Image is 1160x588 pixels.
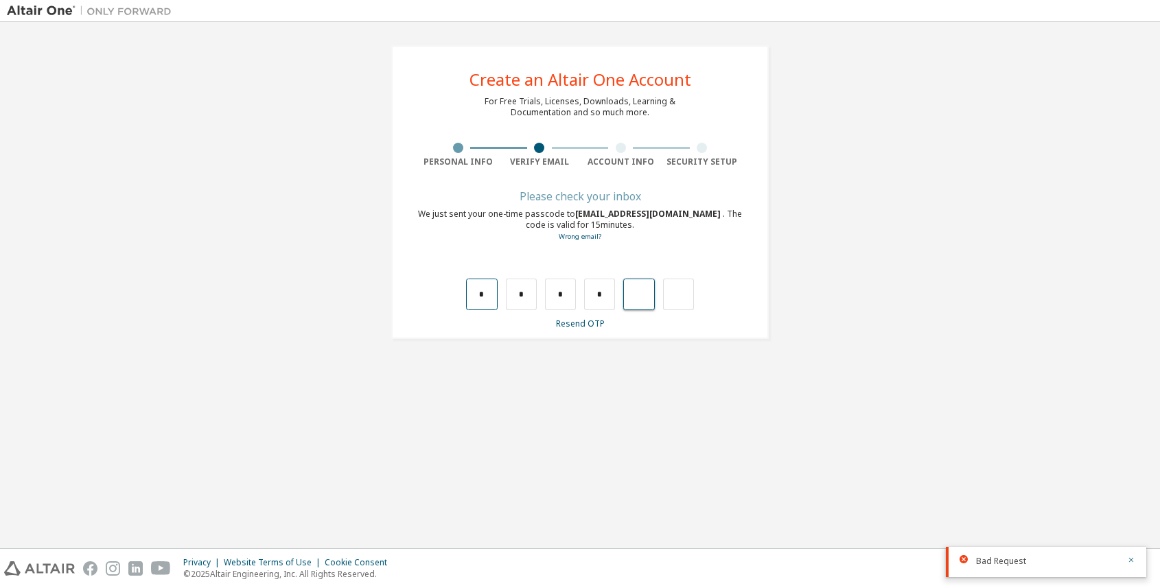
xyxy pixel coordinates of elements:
[417,156,499,167] div: Personal Info
[83,561,97,576] img: facebook.svg
[151,561,171,576] img: youtube.svg
[325,557,395,568] div: Cookie Consent
[4,561,75,576] img: altair_logo.svg
[417,209,743,242] div: We just sent your one-time passcode to . The code is valid for 15 minutes.
[469,71,691,88] div: Create an Altair One Account
[183,568,395,580] p: © 2025 Altair Engineering, Inc. All Rights Reserved.
[183,557,224,568] div: Privacy
[128,561,143,576] img: linkedin.svg
[556,318,605,329] a: Resend OTP
[499,156,581,167] div: Verify Email
[575,208,723,220] span: [EMAIL_ADDRESS][DOMAIN_NAME]
[485,96,675,118] div: For Free Trials, Licenses, Downloads, Learning & Documentation and so much more.
[580,156,662,167] div: Account Info
[7,4,178,18] img: Altair One
[976,556,1026,567] span: Bad Request
[106,561,120,576] img: instagram.svg
[224,557,325,568] div: Website Terms of Use
[417,192,743,200] div: Please check your inbox
[662,156,743,167] div: Security Setup
[559,232,601,241] a: Go back to the registration form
